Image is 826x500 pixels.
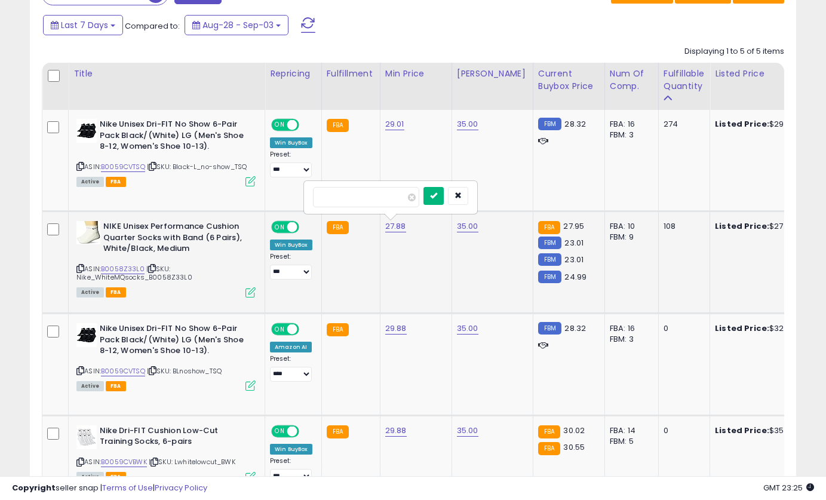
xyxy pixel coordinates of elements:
[76,119,97,143] img: 41Icpuj9XcL._SL40_.jpg
[715,119,814,130] div: $29.01
[610,436,649,447] div: FBM: 5
[664,323,701,334] div: 0
[270,137,312,148] div: Win BuyBox
[538,425,560,438] small: FBA
[610,130,649,140] div: FBM: 3
[327,323,349,336] small: FBA
[457,68,528,80] div: [PERSON_NAME]
[76,221,256,296] div: ASIN:
[155,482,207,493] a: Privacy Policy
[564,254,584,265] span: 23.01
[100,425,245,450] b: Nike Dri-FIT Cushion Low-Cut Training Socks, 6-pairs
[101,264,145,274] a: B0058Z33L0
[297,324,317,335] span: OFF
[538,271,561,283] small: FBM
[664,119,701,130] div: 274
[76,287,104,297] span: All listings currently available for purchase on Amazon
[564,323,586,334] span: 28.32
[272,324,287,335] span: ON
[202,19,274,31] span: Aug-28 - Sep-03
[327,221,349,234] small: FBA
[270,151,312,177] div: Preset:
[610,232,649,243] div: FBM: 9
[610,425,649,436] div: FBA: 14
[270,253,312,280] div: Preset:
[270,240,312,250] div: Win BuyBox
[106,381,126,391] span: FBA
[76,177,104,187] span: All listings currently available for purchase on Amazon
[270,457,312,484] div: Preset:
[538,118,561,130] small: FBM
[457,118,478,130] a: 35.00
[715,221,814,232] div: $27.88
[538,322,561,335] small: FBM
[297,120,317,130] span: OFF
[610,119,649,130] div: FBA: 16
[564,237,584,249] span: 23.01
[715,220,769,232] b: Listed Price:
[101,162,145,172] a: B0059CVTSQ
[563,441,585,453] span: 30.55
[327,68,375,80] div: Fulfillment
[763,482,814,493] span: 2025-09-11 23:25 GMT
[538,253,561,266] small: FBM
[457,220,478,232] a: 35.00
[297,427,317,437] span: OFF
[684,46,784,57] div: Displaying 1 to 5 of 5 items
[457,323,478,335] a: 35.00
[76,221,100,244] img: 41XMFwz1GYL._SL40_.jpg
[272,222,287,232] span: ON
[538,68,600,93] div: Current Buybox Price
[76,425,256,481] div: ASIN:
[125,20,180,32] span: Compared to:
[270,355,312,382] div: Preset:
[76,323,256,389] div: ASIN:
[106,177,126,187] span: FBA
[385,323,407,335] a: 29.88
[76,264,192,282] span: | SKU: Nike_WhiteMQsocks_B0058Z33L0
[327,425,349,438] small: FBA
[185,15,288,35] button: Aug-28 - Sep-03
[12,482,56,493] strong: Copyright
[76,381,104,391] span: All listings currently available for purchase on Amazon
[664,221,701,232] div: 108
[715,323,814,334] div: $32.98
[270,444,312,455] div: Win BuyBox
[272,427,287,437] span: ON
[102,482,153,493] a: Terms of Use
[101,457,147,467] a: B0059CVBWK
[270,342,312,352] div: Amazon AI
[715,425,769,436] b: Listed Price:
[385,220,406,232] a: 27.88
[149,457,235,467] span: | SKU: Lwhitelowcut_BWK
[61,19,108,31] span: Last 7 Days
[715,323,769,334] b: Listed Price:
[385,68,447,80] div: Min Price
[43,15,123,35] button: Last 7 Days
[297,222,317,232] span: OFF
[76,119,256,185] div: ASIN:
[538,237,561,249] small: FBM
[610,221,649,232] div: FBA: 10
[327,119,349,132] small: FBA
[103,221,248,257] b: NIKE Unisex Performance Cushion Quarter Socks with Band (6 Pairs), White/Black, Medium
[715,118,769,130] b: Listed Price:
[457,425,478,437] a: 35.00
[385,425,407,437] a: 29.88
[538,442,560,455] small: FBA
[12,483,207,494] div: seller snap | |
[76,323,97,347] img: 41Icpuj9XcL._SL40_.jpg
[563,220,584,232] span: 27.95
[563,425,585,436] span: 30.02
[73,68,260,80] div: Title
[147,366,222,376] span: | SKU: BLnoshow_TSQ
[610,323,649,334] div: FBA: 16
[272,120,287,130] span: ON
[106,287,126,297] span: FBA
[564,271,587,283] span: 24.99
[385,118,404,130] a: 29.01
[715,68,818,80] div: Listed Price
[610,334,649,345] div: FBM: 3
[147,162,247,171] span: | SKU: Black-L_no-show_TSQ
[76,425,97,449] img: 41mcsG7JH5L._SL40_.jpg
